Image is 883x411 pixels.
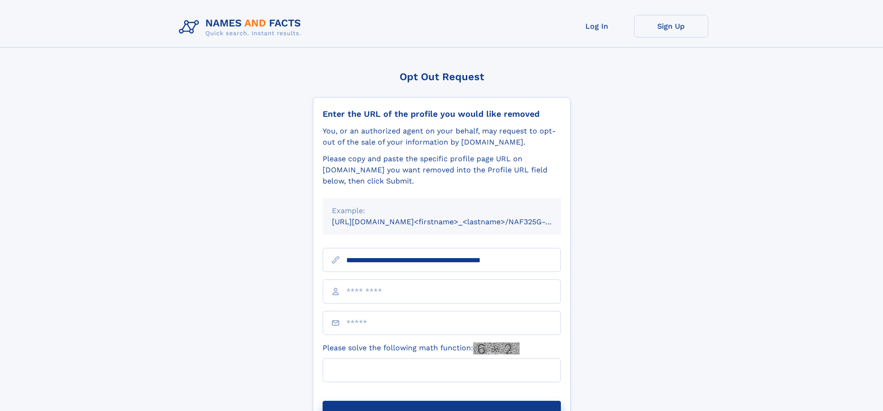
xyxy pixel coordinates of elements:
a: Log In [560,15,634,38]
div: Please copy and paste the specific profile page URL on [DOMAIN_NAME] you want removed into the Pr... [323,153,561,187]
a: Sign Up [634,15,708,38]
div: Enter the URL of the profile you would like removed [323,109,561,119]
small: [URL][DOMAIN_NAME]<firstname>_<lastname>/NAF325G-xxxxxxxx [332,217,578,226]
div: You, or an authorized agent on your behalf, may request to opt-out of the sale of your informatio... [323,126,561,148]
div: Example: [332,205,552,216]
img: Logo Names and Facts [175,15,309,40]
label: Please solve the following math function: [323,342,520,354]
div: Opt Out Request [313,71,571,82]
